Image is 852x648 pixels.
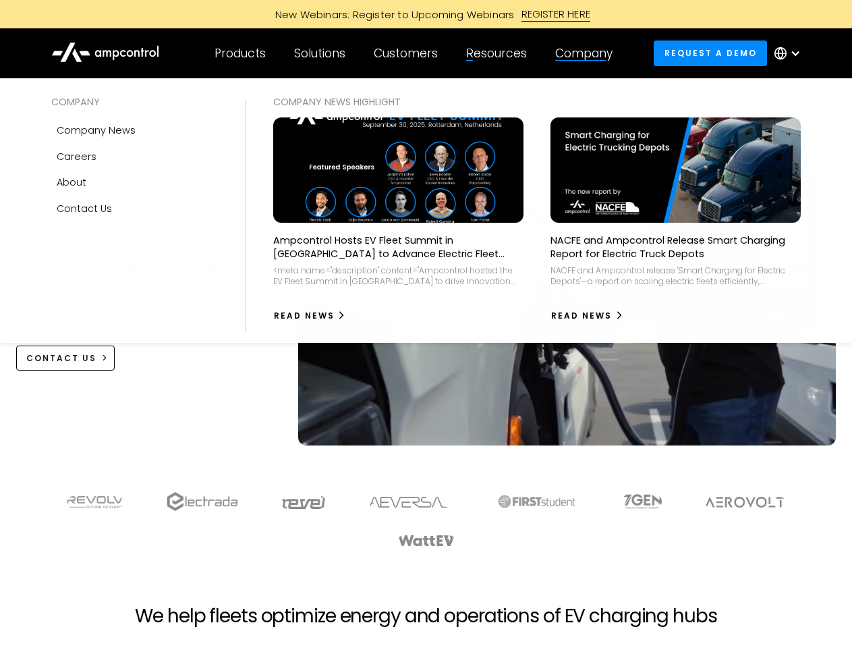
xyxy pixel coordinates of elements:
[550,305,624,327] a: Read News
[135,605,716,628] h2: We help fleets optimize energy and operations of EV charging hubs
[274,310,335,322] div: Read News
[57,175,86,190] div: About
[167,492,237,511] img: electrada logo
[57,149,96,164] div: Careers
[215,46,266,61] div: Products
[51,117,219,143] a: Company news
[273,234,523,261] p: Ampcontrol Hosts EV Fleet Summit in [GEOGRAPHIC_DATA] to Advance Electric Fleet Management in [GE...
[555,46,613,61] div: Company
[273,265,523,286] div: <meta name="description" content="Ampcontrol hosted the EV Fleet Summit in [GEOGRAPHIC_DATA] to d...
[51,169,219,195] a: About
[551,310,612,322] div: Read News
[262,7,521,22] div: New Webinars: Register to Upcoming Webinars
[466,46,527,61] div: Resources
[57,201,112,216] div: Contact Us
[550,234,801,261] p: NACFE and Ampcontrol Release Smart Charging Report for Electric Truck Depots
[16,346,115,371] a: CONTACT US
[398,535,455,546] img: WattEV logo
[374,46,438,61] div: Customers
[51,196,219,221] a: Contact Us
[654,40,767,65] a: Request a demo
[273,305,347,327] a: Read News
[294,46,345,61] div: Solutions
[51,94,219,109] div: COMPANY
[123,7,730,22] a: New Webinars: Register to Upcoming WebinarsREGISTER HERE
[705,497,785,508] img: Aerovolt Logo
[273,94,801,109] div: COMPANY NEWS Highlight
[51,144,219,169] a: Careers
[521,7,591,22] div: REGISTER HERE
[26,352,96,364] div: CONTACT US
[550,265,801,286] div: NACFE and Ampcontrol release 'Smart Charging for Electric Depots'—a report on scaling electric fl...
[57,123,136,138] div: Company news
